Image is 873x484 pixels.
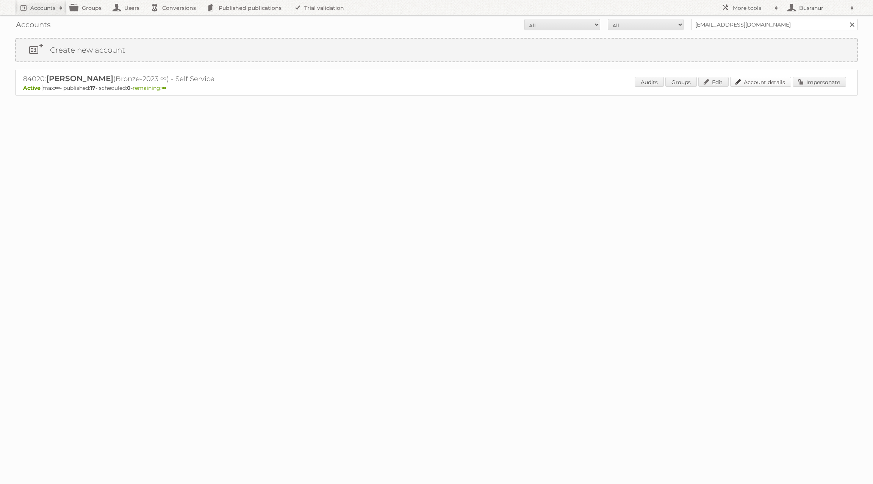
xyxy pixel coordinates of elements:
[793,77,846,87] a: Impersonate
[730,77,791,87] a: Account details
[133,85,166,91] span: remaining:
[90,85,95,91] strong: 17
[55,85,60,91] strong: ∞
[23,85,42,91] span: Active
[698,77,729,87] a: Edit
[30,4,55,12] h2: Accounts
[46,74,113,83] span: [PERSON_NAME]
[23,74,288,84] h2: 84020: (Bronze-2023 ∞) - Self Service
[23,85,850,91] p: max: - published: - scheduled: -
[16,39,857,61] a: Create new account
[127,85,131,91] strong: 0
[733,4,771,12] h2: More tools
[635,77,664,87] a: Audits
[797,4,846,12] h2: Busranur
[161,85,166,91] strong: ∞
[665,77,697,87] a: Groups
